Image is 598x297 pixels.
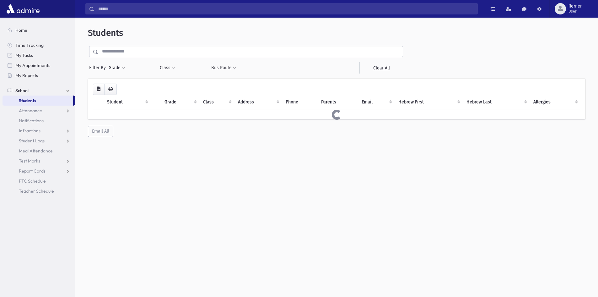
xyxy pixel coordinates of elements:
[15,42,44,48] span: Time Tracking
[19,108,42,113] span: Attendance
[3,25,75,35] a: Home
[3,60,75,70] a: My Appointments
[19,118,44,124] span: Notifications
[108,62,125,74] button: Grade
[89,64,108,71] span: Filter By
[199,95,234,109] th: Class
[568,4,582,9] span: flerner
[530,95,580,109] th: Allergies
[282,95,317,109] th: Phone
[3,166,75,176] a: Report Cards
[234,95,282,109] th: Address
[15,88,29,93] span: School
[3,186,75,196] a: Teacher Schedule
[15,73,38,78] span: My Reports
[88,28,123,38] span: Students
[568,9,582,14] span: User
[19,138,45,144] span: Student Logs
[93,84,105,95] button: CSV
[3,116,75,126] a: Notifications
[358,95,395,109] th: Email
[15,27,27,33] span: Home
[88,126,113,137] button: Email All
[3,176,75,186] a: PTC Schedule
[161,95,199,109] th: Grade
[3,40,75,50] a: Time Tracking
[94,3,477,14] input: Search
[19,128,40,134] span: Infractions
[159,62,175,74] button: Class
[3,70,75,80] a: My Reports
[3,156,75,166] a: Test Marks
[395,95,462,109] th: Hebrew First
[19,98,36,103] span: Students
[15,52,33,58] span: My Tasks
[211,62,236,74] button: Bus Route
[3,136,75,146] a: Student Logs
[3,126,75,136] a: Infractions
[103,95,151,109] th: Student
[19,148,53,154] span: Meal Attendance
[3,50,75,60] a: My Tasks
[3,146,75,156] a: Meal Attendance
[15,63,50,68] span: My Appointments
[359,62,403,74] a: Clear All
[3,96,73,106] a: Students
[19,178,46,184] span: PTC Schedule
[5,3,41,15] img: AdmirePro
[19,188,54,194] span: Teacher Schedule
[19,168,46,174] span: Report Cards
[19,158,40,164] span: Test Marks
[317,95,358,109] th: Parents
[3,85,75,96] a: School
[104,84,117,95] button: Print
[463,95,530,109] th: Hebrew Last
[3,106,75,116] a: Attendance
